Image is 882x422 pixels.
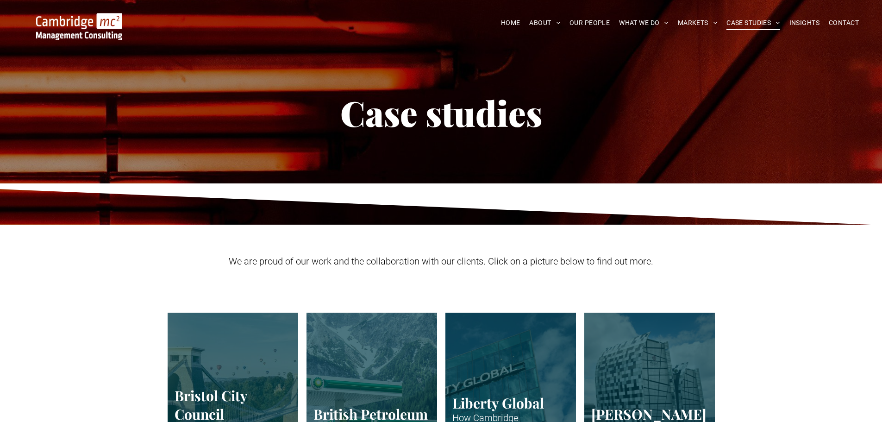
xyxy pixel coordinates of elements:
[340,89,542,136] span: Case studies
[565,16,614,30] a: OUR PEOPLE
[36,13,122,40] img: Go to Homepage
[496,16,525,30] a: HOME
[614,16,673,30] a: WHAT WE DO
[229,256,653,267] span: We are proud of our work and the collaboration with our clients. Click on a picture below to find...
[525,16,565,30] a: ABOUT
[673,16,722,30] a: MARKETS
[785,16,824,30] a: INSIGHTS
[824,16,863,30] a: CONTACT
[722,16,784,30] a: CASE STUDIES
